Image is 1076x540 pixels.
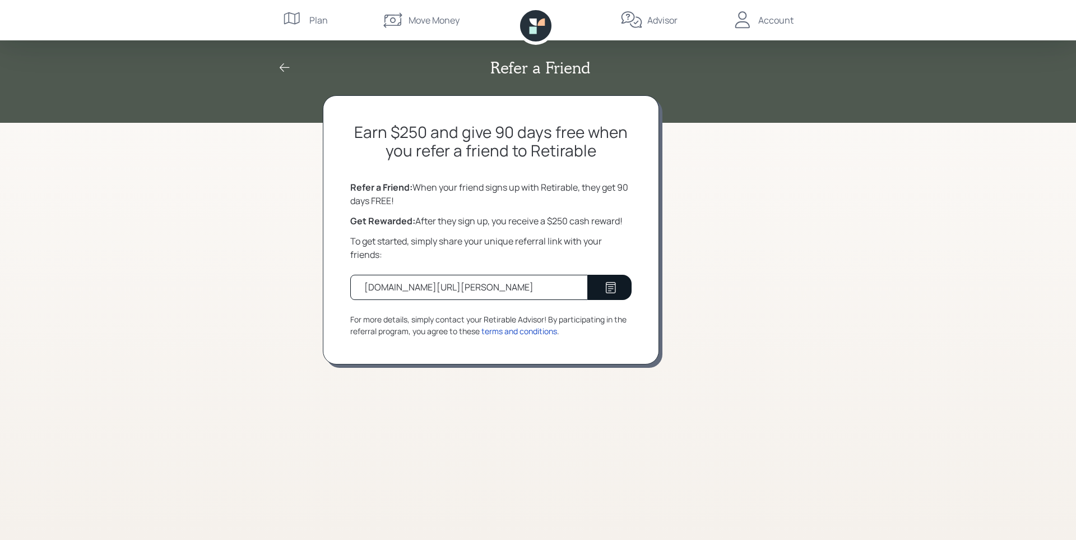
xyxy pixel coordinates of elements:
div: For more details, simply contact your Retirable Advisor! By participating in the referral program... [350,313,632,337]
div: Account [758,13,794,27]
div: After they sign up, you receive a $250 cash reward! [350,214,632,228]
div: To get started, simply share your unique referral link with your friends: [350,234,632,261]
div: Advisor [647,13,678,27]
b: Get Rewarded: [350,215,415,227]
div: When your friend signs up with Retirable, they get 90 days FREE! [350,181,632,207]
div: Plan [309,13,328,27]
div: Move Money [409,13,460,27]
h2: Refer a Friend [490,58,590,77]
div: terms and conditions [481,325,557,337]
h2: Earn $250 and give 90 days free when you refer a friend to Retirable [350,123,632,160]
div: [DOMAIN_NAME][URL][PERSON_NAME] [364,280,534,294]
b: Refer a Friend: [350,181,412,193]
